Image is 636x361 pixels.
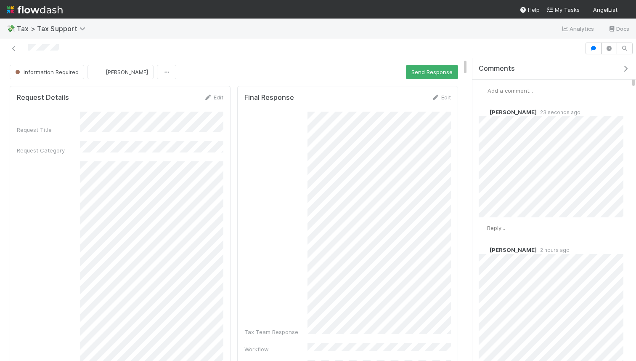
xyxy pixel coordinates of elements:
span: [PERSON_NAME] [106,69,148,75]
a: My Tasks [546,5,580,14]
span: Information Required [13,69,79,75]
a: Edit [204,94,223,101]
div: Workflow [244,345,307,353]
div: Help [519,5,540,14]
span: [PERSON_NAME] [490,246,537,253]
h5: Request Details [17,94,69,102]
img: avatar_d2b43477-63dc-4e62-be5b-6fdd450c05a1.png [479,224,487,233]
span: Reply... [487,225,505,231]
button: Information Required [10,65,84,79]
a: Docs [608,24,629,34]
span: [PERSON_NAME] [490,109,537,115]
a: Edit [431,94,451,101]
span: 23 seconds ago [537,109,580,115]
h5: Final Response [244,94,294,102]
span: Comments [479,64,515,73]
span: My Tasks [546,6,580,13]
span: 💸 [7,25,15,32]
span: AngelList [593,6,617,13]
img: avatar_d2b43477-63dc-4e62-be5b-6fdd450c05a1.png [479,86,488,95]
span: Tax > Tax Support [17,24,90,33]
img: logo-inverted-e16ddd16eac7371096b0.svg [7,3,63,17]
div: Request Category [17,146,80,155]
div: Request Title [17,126,80,134]
img: avatar_cc3a00d7-dd5c-4a2f-8d58-dd6545b20c0d.png [479,108,487,116]
button: [PERSON_NAME] [87,65,154,79]
span: Add a comment... [488,87,533,94]
button: Send Response [406,65,458,79]
span: 2 hours ago [537,247,570,253]
img: avatar_d2b43477-63dc-4e62-be5b-6fdd450c05a1.png [479,246,487,254]
img: avatar_d2b43477-63dc-4e62-be5b-6fdd450c05a1.png [621,6,629,14]
img: avatar_d2b43477-63dc-4e62-be5b-6fdd450c05a1.png [95,68,103,76]
div: Tax Team Response [244,328,307,336]
a: Analytics [561,24,594,34]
